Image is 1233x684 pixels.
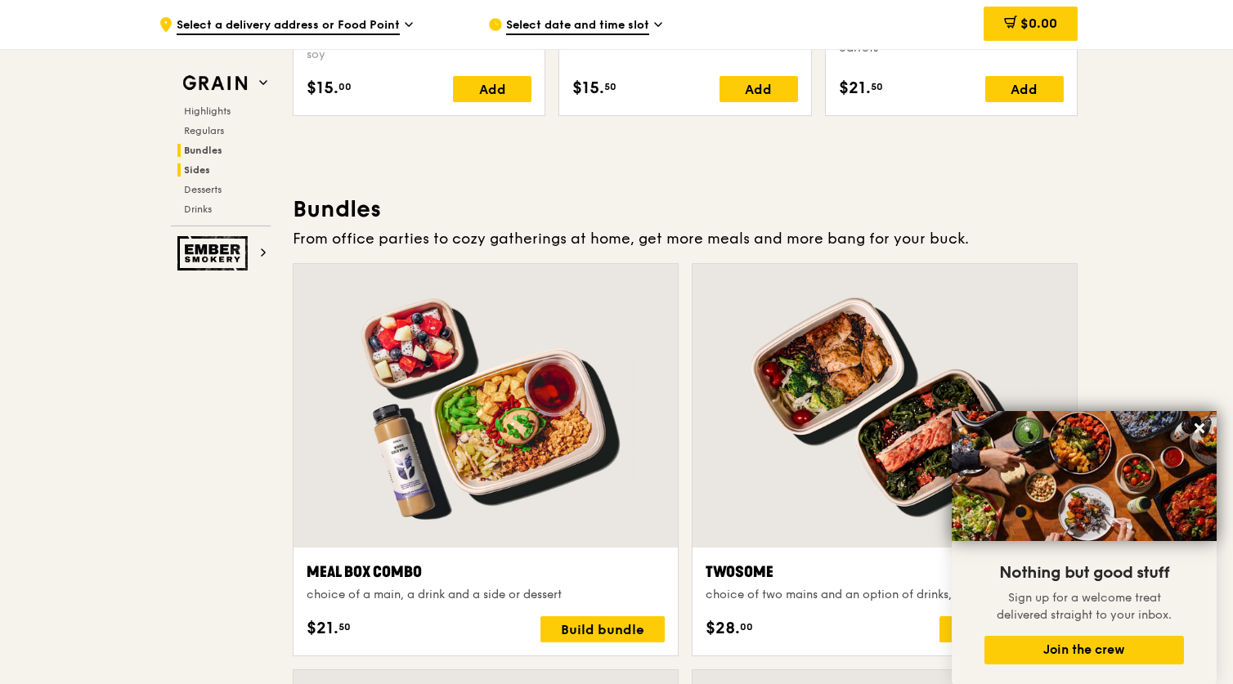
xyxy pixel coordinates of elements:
span: Desserts [184,184,222,195]
div: Twosome [706,561,1064,583]
span: Select date and time slot [506,17,649,35]
span: $0.00 [1020,16,1057,31]
div: From office parties to cozy gatherings at home, get more meals and more bang for your buck. [293,227,1078,250]
span: Bundles [184,145,222,156]
span: 50 [871,80,883,93]
span: 50 [604,80,616,93]
div: Build bundle [939,616,1064,642]
button: Join the crew [984,636,1184,664]
span: Drinks [184,203,212,215]
div: Add [720,76,798,102]
div: choice of two mains and an option of drinks, desserts and sides [706,587,1064,603]
img: DSC07876-Edit02-Large.jpeg [952,411,1217,541]
span: Sign up for a welcome treat delivered straight to your inbox. [997,591,1172,622]
div: choice of a main, a drink and a side or dessert [307,587,665,603]
span: Select a delivery address or Food Point [177,17,400,35]
button: Close [1186,415,1213,441]
span: 00 [339,80,352,93]
div: Meal Box Combo [307,561,665,583]
div: Add [985,76,1064,102]
img: Ember Smokery web logo [177,236,253,270]
span: 50 [339,620,351,633]
span: $15. [572,76,604,101]
div: Add [453,76,531,102]
span: $28. [706,616,740,641]
img: Grain web logo [177,69,253,98]
span: $21. [839,76,871,101]
span: $15. [307,76,339,101]
span: Highlights [184,105,231,117]
div: Build bundle [540,616,665,642]
span: 00 [740,620,753,633]
span: Nothing but good stuff [999,563,1169,583]
span: Regulars [184,125,224,136]
span: $21. [307,616,339,641]
h3: Bundles [293,194,1078,224]
span: Sides [184,164,210,176]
